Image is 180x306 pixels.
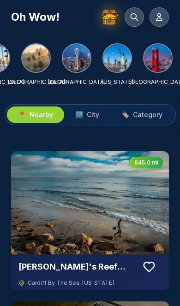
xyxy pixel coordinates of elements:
img: San Francisco [144,44,172,72]
button: 🏷️Category [110,106,174,123]
span: 📍 [18,110,26,119]
span: Nearby [30,110,53,119]
img: Swami's Reef Overlook (Cardiff-side access) [11,151,169,254]
img: Treasure Hunt [101,8,119,26]
span: Category [133,110,162,119]
h1: Oh Wow! [11,10,60,24]
button: 📍Nearby [7,106,64,123]
span: 645.0 mi [134,159,158,166]
button: Treasure Hunt [101,7,119,27]
img: New York [103,44,131,72]
span: City [87,110,99,119]
button: 🏙️City [64,106,110,123]
img: Los Angeles [22,44,50,72]
p: [US_STATE] [102,78,133,86]
span: Cardiff By The Sea , [US_STATE] [28,279,114,287]
span: 🏷️ [121,110,129,119]
h3: [PERSON_NAME]'s Reef Overlook ([GEOGRAPHIC_DATA]-side access) [18,260,137,273]
p: [GEOGRAPHIC_DATA] [48,78,106,86]
img: Seattle [63,44,90,72]
p: [GEOGRAPHIC_DATA] [7,78,65,86]
span: 🏙️ [75,110,83,119]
